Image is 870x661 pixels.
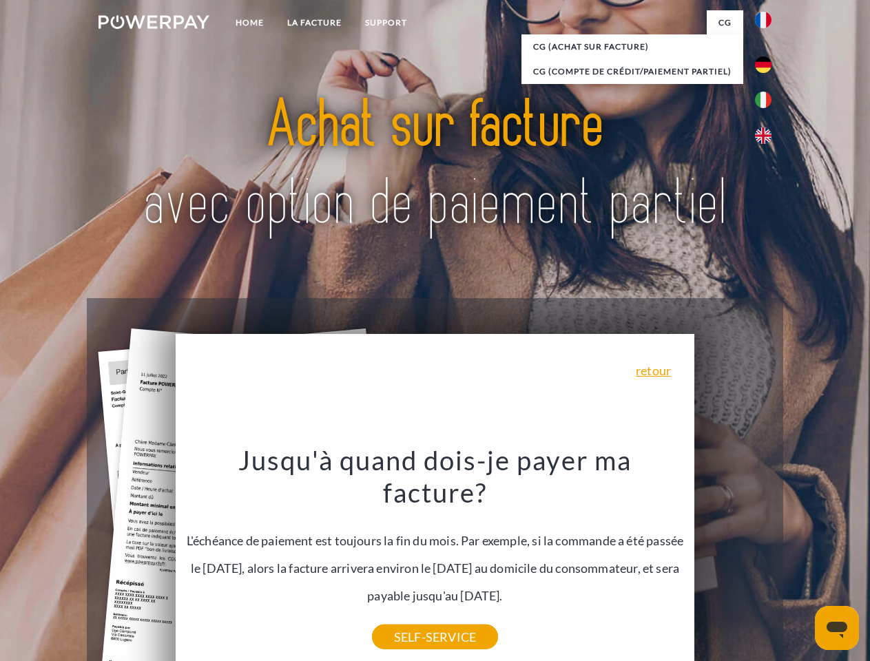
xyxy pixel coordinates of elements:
[636,364,671,377] a: retour
[276,10,353,35] a: LA FACTURE
[184,443,687,637] div: L'échéance de paiement est toujours la fin du mois. Par exemple, si la commande a été passée le [...
[521,34,743,59] a: CG (achat sur facture)
[755,12,771,28] img: fr
[184,443,687,510] h3: Jusqu'à quand dois-je payer ma facture?
[755,56,771,73] img: de
[755,92,771,108] img: it
[132,66,738,264] img: title-powerpay_fr.svg
[707,10,743,35] a: CG
[521,59,743,84] a: CG (Compte de crédit/paiement partiel)
[224,10,276,35] a: Home
[353,10,419,35] a: Support
[99,15,209,29] img: logo-powerpay-white.svg
[815,606,859,650] iframe: Bouton de lancement de la fenêtre de messagerie
[372,625,498,649] a: SELF-SERVICE
[755,127,771,144] img: en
